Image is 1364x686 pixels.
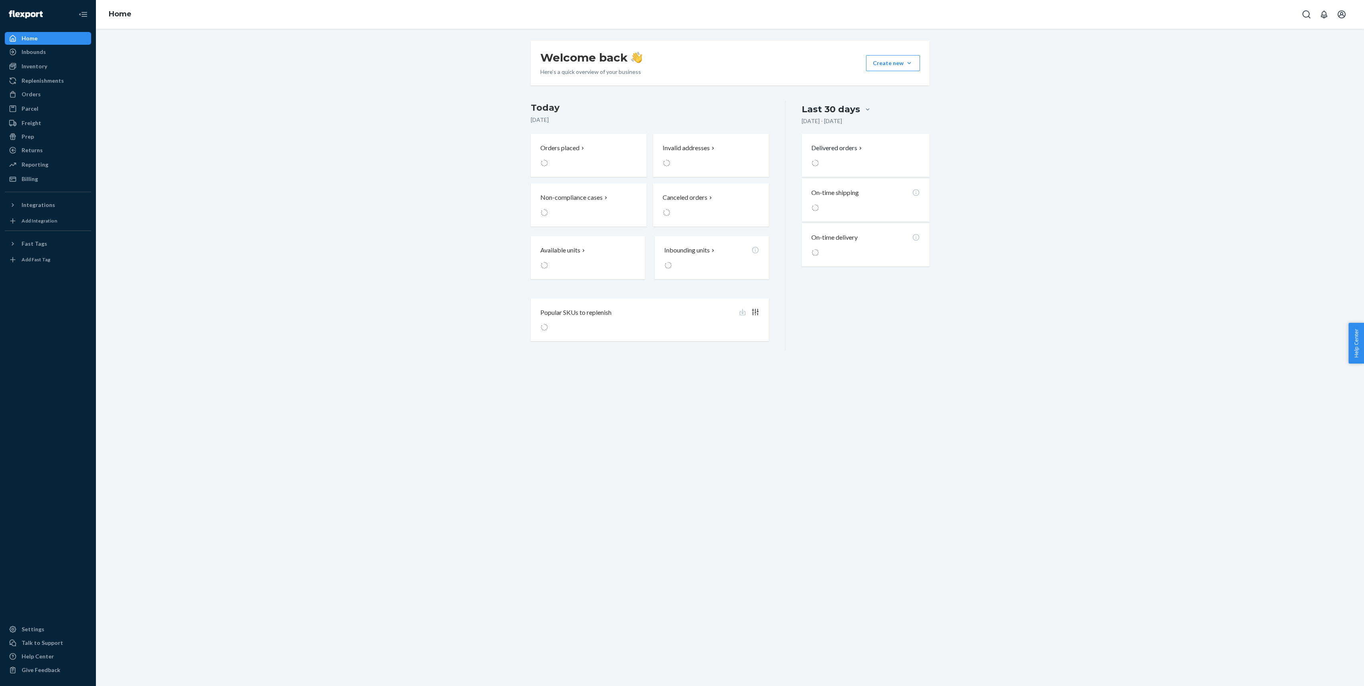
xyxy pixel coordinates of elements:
[5,173,91,185] a: Billing
[653,134,769,177] button: Invalid addresses
[22,175,38,183] div: Billing
[540,308,611,317] p: Popular SKUs to replenish
[5,130,91,143] a: Prep
[22,34,38,42] div: Home
[5,199,91,211] button: Integrations
[802,103,860,115] div: Last 30 days
[22,146,43,154] div: Returns
[5,60,91,73] a: Inventory
[5,117,91,129] a: Freight
[5,650,91,663] a: Help Center
[5,664,91,676] button: Give Feedback
[663,193,707,202] p: Canceled orders
[1298,6,1314,22] button: Open Search Box
[811,233,858,242] p: On-time delivery
[1348,323,1364,364] button: Help Center
[22,625,44,633] div: Settings
[802,117,842,125] p: [DATE] - [DATE]
[22,666,60,674] div: Give Feedback
[22,77,64,85] div: Replenishments
[22,90,41,98] div: Orders
[22,652,54,660] div: Help Center
[1334,6,1350,22] button: Open account menu
[631,52,642,63] img: hand-wave emoji
[1316,6,1332,22] button: Open notifications
[540,50,642,65] h1: Welcome back
[22,105,38,113] div: Parcel
[531,236,645,279] button: Available units
[540,143,579,153] p: Orders placed
[5,158,91,171] a: Reporting
[5,32,91,45] a: Home
[9,10,43,18] img: Flexport logo
[5,144,91,157] a: Returns
[663,143,710,153] p: Invalid addresses
[531,134,647,177] button: Orders placed
[811,143,864,153] button: Delivered orders
[22,201,55,209] div: Integrations
[22,161,48,169] div: Reporting
[22,256,50,263] div: Add Fast Tag
[5,253,91,266] a: Add Fast Tag
[811,188,859,197] p: On-time shipping
[75,6,91,22] button: Close Navigation
[655,236,769,279] button: Inbounding units
[5,623,91,636] a: Settings
[531,116,769,124] p: [DATE]
[109,10,131,18] a: Home
[5,237,91,250] button: Fast Tags
[5,102,91,115] a: Parcel
[22,639,63,647] div: Talk to Support
[5,215,91,227] a: Add Integration
[5,74,91,87] a: Replenishments
[102,3,138,26] ol: breadcrumbs
[540,68,642,76] p: Here’s a quick overview of your business
[540,193,603,202] p: Non-compliance cases
[22,133,34,141] div: Prep
[653,183,769,227] button: Canceled orders
[5,636,91,649] a: Talk to Support
[531,183,647,227] button: Non-compliance cases
[22,240,47,248] div: Fast Tags
[540,246,580,255] p: Available units
[22,217,57,224] div: Add Integration
[866,55,920,71] button: Create new
[22,119,41,127] div: Freight
[22,62,47,70] div: Inventory
[22,48,46,56] div: Inbounds
[5,46,91,58] a: Inbounds
[664,246,710,255] p: Inbounding units
[531,101,769,114] h3: Today
[5,88,91,101] a: Orders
